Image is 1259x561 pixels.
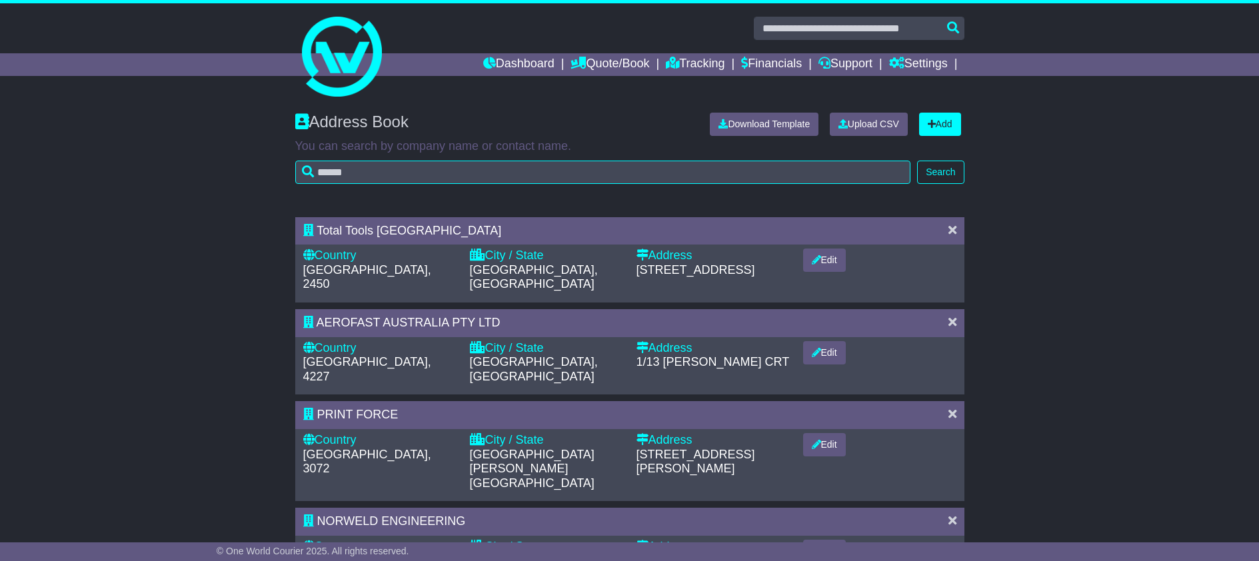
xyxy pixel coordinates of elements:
p: You can search by company name or contact name. [295,139,964,154]
div: City / State [470,433,623,448]
button: Edit [803,341,846,364]
a: Add [919,113,961,136]
span: [STREET_ADDRESS] [636,263,755,277]
span: 1/13 [PERSON_NAME] CRT [636,355,790,368]
a: Financials [741,53,802,76]
button: Search [917,161,964,184]
a: Download Template [710,113,818,136]
a: Support [818,53,872,76]
span: [GEOGRAPHIC_DATA], 4227 [303,355,431,383]
span: PRINT FORCE [317,408,399,421]
div: City / State [470,341,623,356]
a: Settings [889,53,948,76]
span: [GEOGRAPHIC_DATA], 3072 [303,448,431,476]
button: Edit [803,249,846,272]
a: Quote/Book [571,53,649,76]
div: Country [303,249,457,263]
div: Address [636,540,790,554]
div: Country [303,540,457,554]
a: Dashboard [483,53,555,76]
span: [GEOGRAPHIC_DATA][PERSON_NAME][GEOGRAPHIC_DATA] [470,448,595,490]
span: © One World Courier 2025. All rights reserved. [217,546,409,556]
a: Tracking [666,53,724,76]
span: [GEOGRAPHIC_DATA], [GEOGRAPHIC_DATA] [470,263,598,291]
a: Upload CSV [830,113,908,136]
div: Country [303,433,457,448]
div: Address [636,341,790,356]
div: City / State [470,540,623,554]
span: [GEOGRAPHIC_DATA], [GEOGRAPHIC_DATA] [470,355,598,383]
span: [GEOGRAPHIC_DATA], 2450 [303,263,431,291]
div: Address [636,433,790,448]
button: Edit [803,433,846,456]
span: AEROFAST AUSTRALIA PTY LTD [317,316,501,329]
span: [STREET_ADDRESS][PERSON_NAME] [636,448,755,476]
div: Address Book [289,113,700,136]
span: Total Tools [GEOGRAPHIC_DATA] [317,224,501,237]
div: Country [303,341,457,356]
span: NORWELD ENGINEERING [317,514,466,528]
div: Address [636,249,790,263]
div: City / State [470,249,623,263]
